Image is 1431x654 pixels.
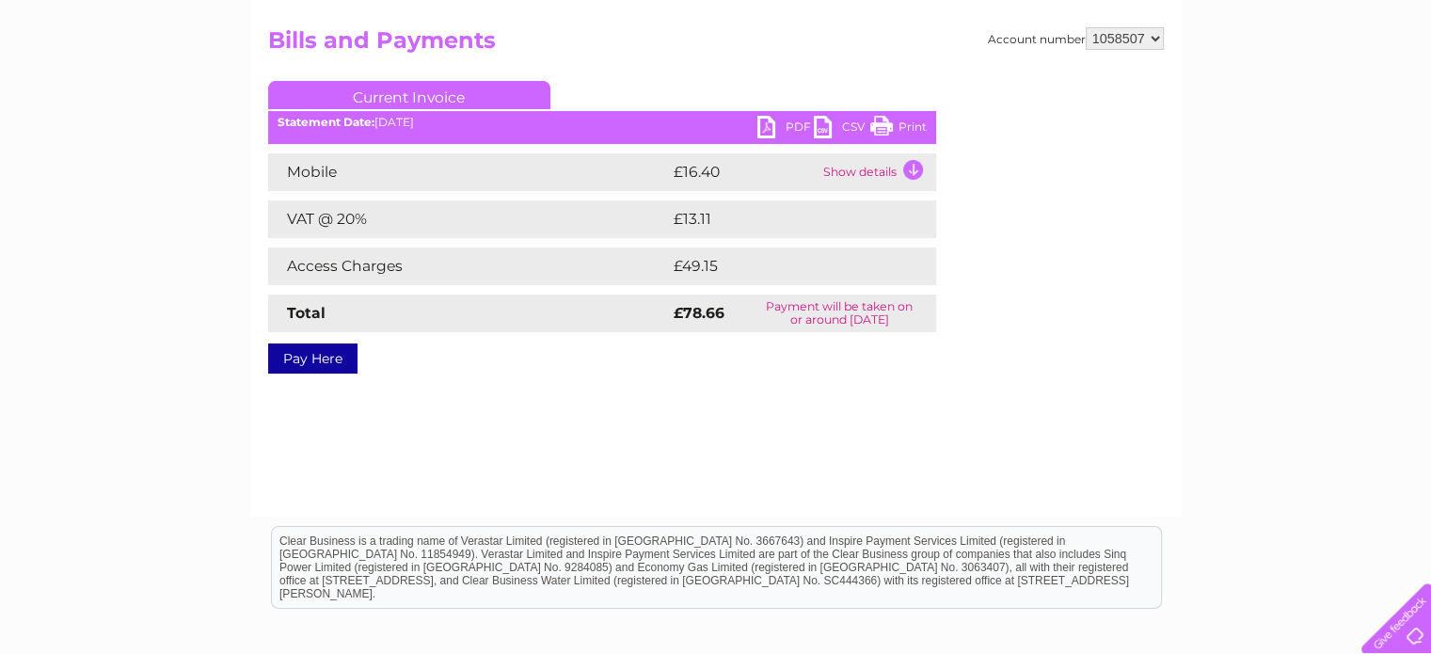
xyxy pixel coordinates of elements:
td: VAT @ 20% [268,200,669,238]
strong: £78.66 [674,304,724,322]
strong: Total [287,304,326,322]
a: Print [870,116,927,143]
h2: Bills and Payments [268,27,1164,63]
td: Mobile [268,153,669,191]
a: 0333 014 3131 [1076,9,1206,33]
a: Energy [1147,80,1188,94]
td: Payment will be taken on or around [DATE] [743,295,936,332]
div: Account number [988,27,1164,50]
a: Current Invoice [268,81,550,109]
td: Access Charges [268,247,669,285]
td: £13.11 [669,200,892,238]
div: Clear Business is a trading name of Verastar Limited (registered in [GEOGRAPHIC_DATA] No. 3667643... [272,10,1161,91]
a: Water [1100,80,1136,94]
a: Pay Here [268,343,358,374]
a: CSV [814,116,870,143]
td: Show details [819,153,936,191]
a: Telecoms [1200,80,1256,94]
b: Statement Date: [278,115,374,129]
a: Blog [1267,80,1295,94]
a: PDF [757,116,814,143]
div: [DATE] [268,116,936,129]
td: £49.15 [669,247,897,285]
a: Log out [1369,80,1413,94]
a: Contact [1306,80,1352,94]
img: logo.png [50,49,146,106]
td: £16.40 [669,153,819,191]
